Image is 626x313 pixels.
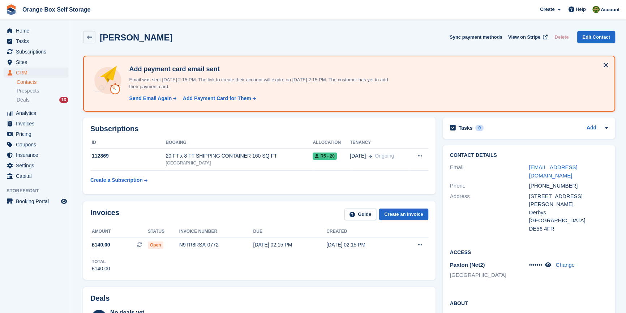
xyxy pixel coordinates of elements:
div: £140.00 [92,265,110,273]
span: Invoices [16,119,59,129]
span: [DATE] [350,152,366,160]
div: [STREET_ADDRESS] [529,192,608,201]
a: Contacts [17,79,68,86]
th: Invoice number [179,226,253,237]
img: stora-icon-8386f47178a22dfd0bd8f6a31ec36ba5ce8667c1dd55bd0f319d3a0aa187defe.svg [6,4,17,15]
a: Deals 13 [17,96,68,104]
th: ID [90,137,166,149]
div: [PERSON_NAME] [529,200,608,209]
a: Add Payment Card for Them [180,95,257,102]
h2: [PERSON_NAME] [100,33,172,42]
th: Amount [90,226,148,237]
div: Email [450,163,529,180]
div: 112869 [90,152,166,160]
a: menu [4,150,68,160]
a: Guide [344,209,376,220]
span: Create [540,6,554,13]
div: Send Email Again [129,95,172,102]
span: £140.00 [92,241,110,249]
a: menu [4,140,68,150]
h2: About [450,299,608,306]
a: menu [4,108,68,118]
span: Ongoing [375,153,394,159]
a: Create an Invoice [379,209,428,220]
div: Add Payment Card for Them [183,95,251,102]
button: Sync payment methods [450,31,502,43]
a: menu [4,171,68,181]
th: Allocation [313,137,350,149]
span: Analytics [16,108,59,118]
h2: Deals [90,294,110,303]
span: Deals [17,97,30,103]
a: Add [587,124,596,132]
h2: Contact Details [450,153,608,158]
div: Create a Subscription [90,176,143,184]
span: Booking Portal [16,196,59,206]
span: Coupons [16,140,59,150]
div: Phone [450,182,529,190]
h2: Access [450,248,608,256]
div: [GEOGRAPHIC_DATA] [529,216,608,225]
span: Account [601,6,619,13]
div: 13 [59,97,68,103]
th: Created [326,226,400,237]
span: Storefront [7,187,72,194]
div: 20 FT x 8 FT SHIPPING CONTAINER 160 SQ FT [166,152,313,160]
a: Orange Box Self Storage [20,4,94,16]
a: menu [4,26,68,36]
div: [DATE] 02:15 PM [253,241,326,249]
span: Paxton (Net2) [450,262,485,268]
a: [EMAIL_ADDRESS][DOMAIN_NAME] [529,164,577,179]
div: N9TR8RSA-0772 [179,241,253,249]
span: Prospects [17,87,39,94]
a: Create a Subscription [90,173,147,187]
a: Prospects [17,87,68,95]
img: add-payment-card-4dbda4983b697a7845d177d07a5d71e8a16f1ec00487972de202a45f1e8132f5.svg [93,65,123,96]
th: Due [253,226,326,237]
div: DE56 4FR [529,225,608,233]
span: Help [576,6,586,13]
h2: Subscriptions [90,125,428,133]
a: menu [4,47,68,57]
a: Change [556,262,575,268]
span: Capital [16,171,59,181]
span: Home [16,26,59,36]
span: Sites [16,57,59,67]
span: Tasks [16,36,59,46]
div: Address [450,192,529,233]
span: CRM [16,68,59,78]
a: menu [4,68,68,78]
div: [PHONE_NUMBER] [529,182,608,190]
th: Booking [166,137,313,149]
span: ••••••• [529,262,542,268]
a: menu [4,57,68,67]
a: menu [4,129,68,139]
a: Preview store [60,197,68,206]
p: Email was sent [DATE] 2:15 PM. The link to create their account will expire on [DATE] 2:15 PM. Th... [126,76,397,90]
div: 0 [475,125,484,131]
a: menu [4,36,68,46]
a: Edit Contact [577,31,615,43]
span: Insurance [16,150,59,160]
a: menu [4,196,68,206]
th: Status [148,226,179,237]
th: Tenancy [350,137,408,149]
span: Settings [16,160,59,171]
div: [GEOGRAPHIC_DATA] [166,160,313,166]
a: View on Stripe [505,31,549,43]
span: Open [148,241,163,249]
li: [GEOGRAPHIC_DATA] [450,271,529,279]
span: Subscriptions [16,47,59,57]
a: menu [4,119,68,129]
a: menu [4,160,68,171]
span: Pricing [16,129,59,139]
span: R5 - 20 [313,153,336,160]
div: Derbys [529,209,608,217]
img: Sarah [592,6,600,13]
span: View on Stripe [508,34,540,41]
div: Total [92,258,110,265]
button: Delete [552,31,571,43]
h4: Add payment card email sent [126,65,397,73]
div: [DATE] 02:15 PM [326,241,400,249]
h2: Tasks [459,125,473,131]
